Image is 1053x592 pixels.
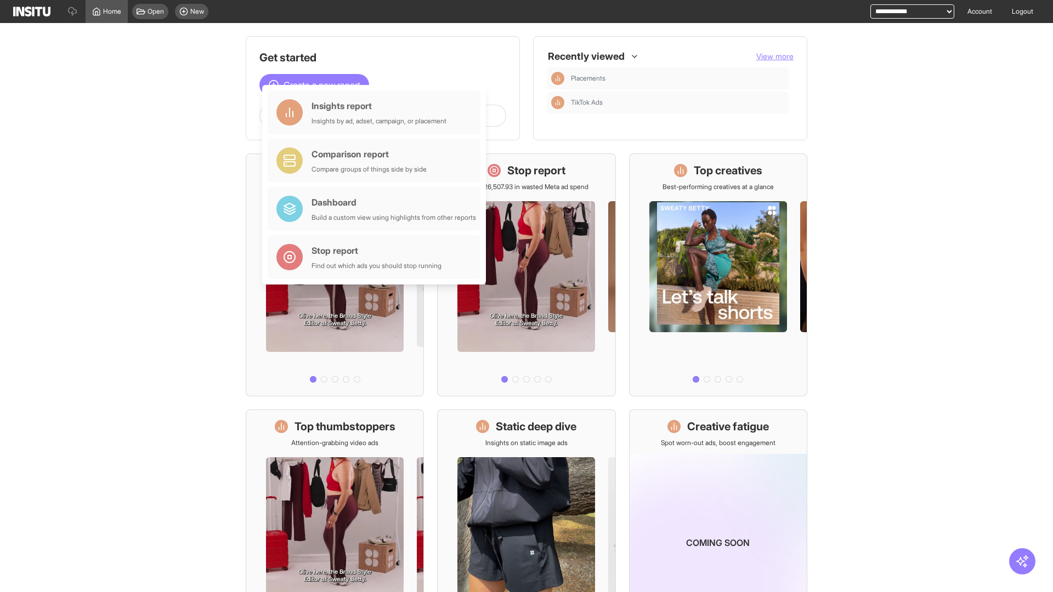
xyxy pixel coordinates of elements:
div: Insights by ad, adset, campaign, or placement [312,117,446,126]
button: Create a new report [259,74,369,96]
div: Find out which ads you should stop running [312,261,441,270]
p: Best-performing creatives at a glance [663,183,774,191]
div: Insights report [312,99,446,112]
p: Attention-grabbing video ads [291,439,378,447]
span: Open [148,7,164,16]
p: Insights on static image ads [485,439,568,447]
div: Insights [551,72,564,85]
h1: Top creatives [694,163,762,178]
div: Comparison report [312,147,427,161]
h1: Top thumbstoppers [295,419,395,434]
h1: Stop report [507,163,565,178]
span: Home [103,7,121,16]
span: New [190,7,204,16]
div: Stop report [312,244,441,257]
span: View more [756,52,794,61]
div: Compare groups of things side by side [312,165,427,174]
span: TikTok Ads [571,98,785,107]
a: Stop reportSave £26,507.93 in wasted Meta ad spend [437,153,615,396]
span: Placements [571,74,785,83]
div: Insights [551,96,564,109]
h1: Static deep dive [496,419,576,434]
span: Placements [571,74,605,83]
h1: Get started [259,50,506,65]
div: Dashboard [312,196,476,209]
a: Top creativesBest-performing creatives at a glance [629,153,807,396]
div: Build a custom view using highlights from other reports [312,213,476,222]
p: Save £26,507.93 in wasted Meta ad spend [464,183,588,191]
span: Create a new report [284,78,360,92]
button: View more [756,51,794,62]
a: What's live nowSee all active ads instantly [246,153,424,396]
span: TikTok Ads [571,98,603,107]
img: Logo [13,7,50,16]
